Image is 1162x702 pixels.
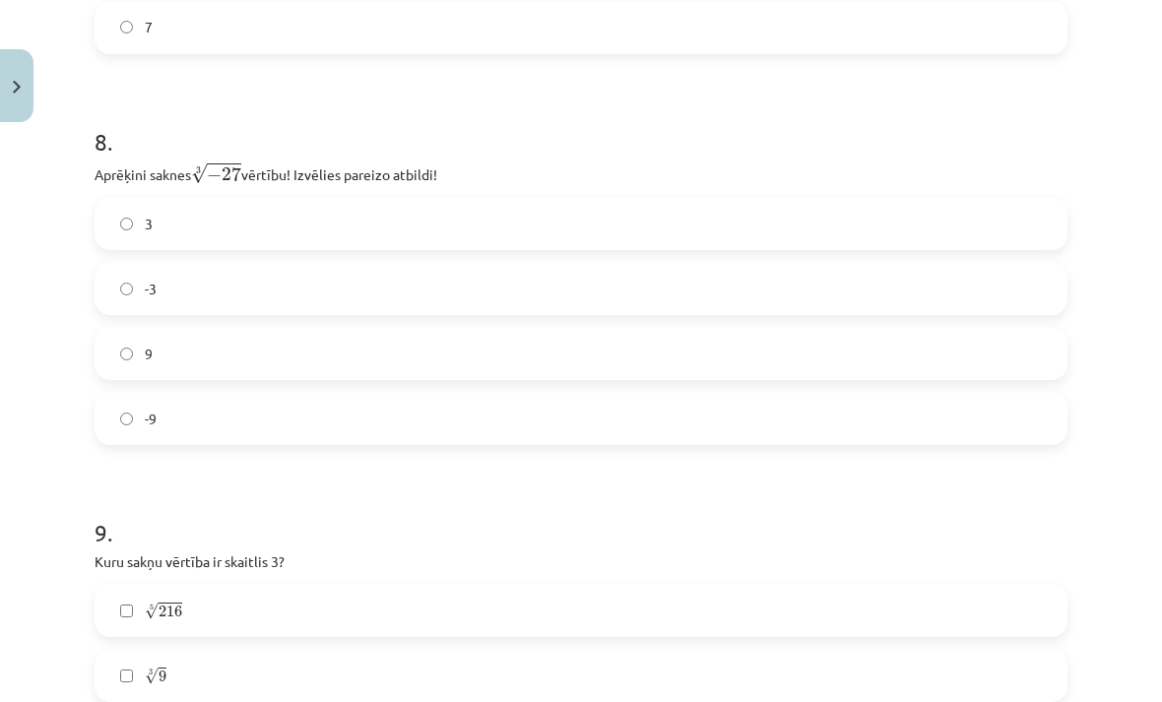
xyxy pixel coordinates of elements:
span: √ [145,603,159,619]
input: -9 [120,413,133,425]
input: -3 [120,283,133,295]
input: 7 [120,21,133,33]
img: icon-close-lesson-0947bae3869378f0d4975bcd49f059093ad1ed9edebbc8119c70593378902aed.svg [13,81,21,94]
p: Aprēķini saknes vērtību! Izvēlies pareizo atbildi! [95,160,1067,185]
span: 9 [159,670,166,682]
span: 7 [145,17,153,37]
p: Kuru sakņu vērtība ir skaitlis 3? [95,551,1067,572]
span: − [207,168,222,182]
span: √ [191,163,207,184]
input: 9 [120,348,133,360]
span: 3 [145,214,153,234]
input: 3 [120,218,133,230]
span: -3 [145,279,157,299]
span: 27 [222,166,241,181]
h1: 9 . [95,484,1067,545]
h1: 8 . [95,94,1067,155]
span: 9 [145,344,153,364]
span: √ [145,668,159,684]
span: 216 [159,606,182,617]
span: -9 [145,409,157,429]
